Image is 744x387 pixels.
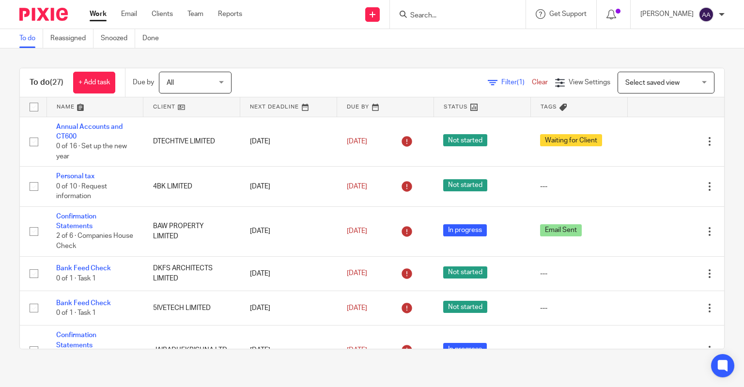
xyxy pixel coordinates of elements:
a: Annual Accounts and CT600 [56,124,123,140]
td: [DATE] [240,291,337,325]
td: [DATE] [240,325,337,375]
span: 2 of 6 · Companies House Check [56,233,133,250]
span: (1) [517,79,525,86]
span: 0 of 16 · Set up the new year [56,143,127,160]
span: Waiting for Client [540,134,602,146]
span: In progress [443,343,487,355]
a: Team [187,9,203,19]
td: [DATE] [240,206,337,256]
a: Clear [532,79,548,86]
td: [DATE] [240,117,337,167]
span: 0 of 10 · Request information [56,183,107,200]
a: Confirmation Statements [56,213,96,230]
span: [DATE] [347,347,367,354]
a: Work [90,9,107,19]
div: --- [540,182,618,191]
span: Not started [443,301,487,313]
div: --- [540,303,618,313]
td: [DATE] [240,167,337,206]
a: Clients [152,9,173,19]
p: Due by [133,77,154,87]
span: Select saved view [625,79,680,86]
span: (27) [50,78,63,86]
div: --- [540,345,618,355]
span: In progress [443,224,487,236]
td: JAIRADHEKRISHNA LTD [143,325,240,375]
a: Snoozed [101,29,135,48]
span: [DATE] [347,138,367,145]
a: Reports [218,9,242,19]
img: svg%3E [698,7,714,22]
input: Search [409,12,496,20]
span: Not started [443,179,487,191]
span: 0 of 1 · Task 1 [56,310,96,316]
span: Not started [443,266,487,279]
span: Get Support [549,11,587,17]
td: BAW PROPERTY LIMITED [143,206,240,256]
span: [DATE] [347,270,367,277]
td: 5IVETECH LIMITED [143,291,240,325]
span: View Settings [569,79,610,86]
a: Done [142,29,166,48]
span: Filter [501,79,532,86]
span: 0 of 1 · Task 1 [56,275,96,282]
span: Tags [541,104,557,109]
img: Pixie [19,8,68,21]
span: Not started [443,134,487,146]
a: Reassigned [50,29,93,48]
a: Email [121,9,137,19]
a: Confirmation Statements [56,332,96,348]
a: + Add task [73,72,115,93]
span: Email Sent [540,224,582,236]
h1: To do [30,77,63,88]
td: DTECHTIVE LIMITED [143,117,240,167]
td: DKFS ARCHITECTS LIMITED [143,256,240,291]
a: To do [19,29,43,48]
td: 4BK LIMITED [143,167,240,206]
a: Bank Feed Check [56,300,111,307]
a: Bank Feed Check [56,265,111,272]
p: [PERSON_NAME] [640,9,694,19]
span: [DATE] [347,305,367,311]
a: Personal tax [56,173,94,180]
td: [DATE] [240,256,337,291]
span: [DATE] [347,228,367,234]
span: All [167,79,174,86]
div: --- [540,269,618,279]
span: [DATE] [347,183,367,190]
